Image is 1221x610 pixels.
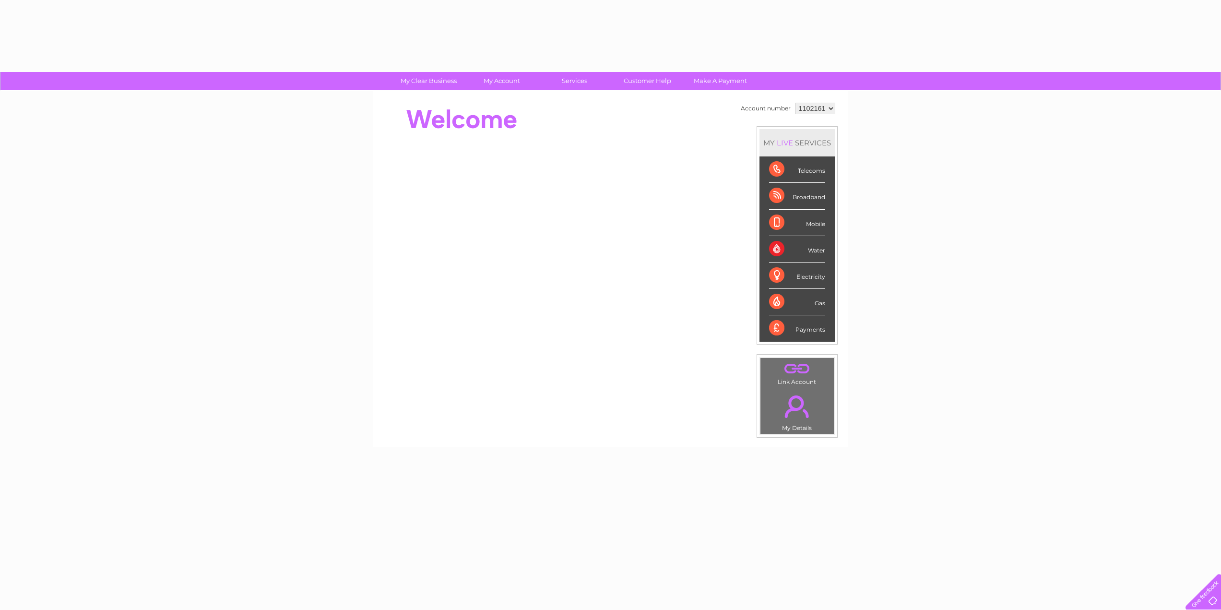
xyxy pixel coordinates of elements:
a: . [763,360,831,377]
td: Link Account [760,358,834,388]
a: My Clear Business [389,72,468,90]
div: MY SERVICES [759,129,835,156]
div: Electricity [769,263,825,289]
a: My Account [462,72,541,90]
div: LIVE [775,138,795,147]
a: . [763,390,831,423]
div: Broadband [769,183,825,209]
div: Mobile [769,210,825,236]
div: Payments [769,315,825,341]
a: Services [535,72,614,90]
td: Account number [738,100,793,117]
div: Telecoms [769,156,825,183]
a: Customer Help [608,72,687,90]
div: Water [769,236,825,263]
div: Gas [769,289,825,315]
a: Make A Payment [681,72,760,90]
td: My Details [760,387,834,434]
